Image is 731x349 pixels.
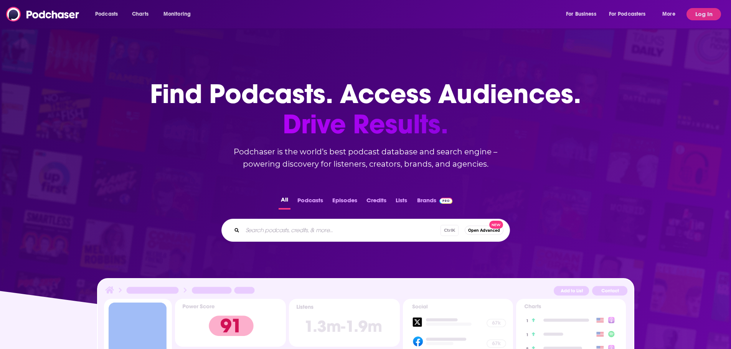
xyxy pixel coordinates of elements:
[289,299,400,347] img: Podcast Insights Listens
[243,224,441,236] input: Search podcasts, credits, & more...
[330,195,360,210] button: Episodes
[662,9,675,20] span: More
[686,8,721,20] button: Log In
[657,8,685,20] button: open menu
[104,285,627,298] img: Podcast Insights Header
[221,219,510,242] div: Search podcasts, credits, & more...
[90,8,128,20] button: open menu
[364,195,389,210] button: Credits
[212,146,519,170] h2: Podchaser is the world’s best podcast database and search engine – powering discovery for listene...
[150,109,581,139] span: Drive Results.
[6,7,80,21] img: Podchaser - Follow, Share and Rate Podcasts
[150,79,581,139] h1: Find Podcasts. Access Audiences.
[95,9,118,20] span: Podcasts
[127,8,153,20] a: Charts
[417,195,453,210] a: BrandsPodchaser Pro
[158,8,201,20] button: open menu
[609,9,646,20] span: For Podcasters
[489,221,503,229] span: New
[441,225,459,236] span: Ctrl K
[132,9,149,20] span: Charts
[439,198,453,204] img: Podchaser Pro
[604,8,657,20] button: open menu
[279,195,290,210] button: All
[393,195,409,210] button: Lists
[163,9,191,20] span: Monitoring
[465,226,503,235] button: Open AdvancedNew
[175,299,286,347] img: Podcast Insights Power score
[566,9,596,20] span: For Business
[561,8,606,20] button: open menu
[468,228,500,233] span: Open Advanced
[295,195,325,210] button: Podcasts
